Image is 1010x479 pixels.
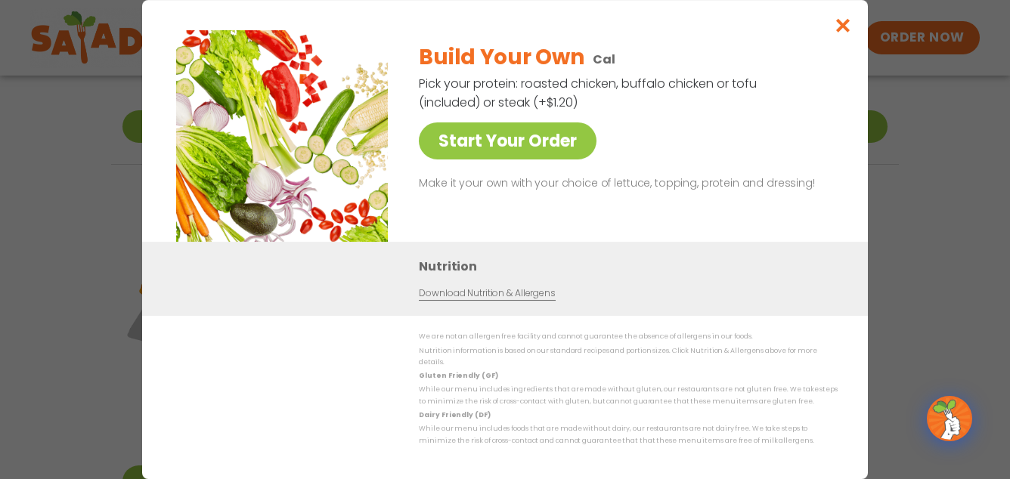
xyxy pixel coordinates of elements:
[419,371,497,380] strong: Gluten Friendly (GF)
[419,175,832,193] p: Make it your own with your choice of lettuce, topping, protein and dressing!
[419,331,838,342] p: We are not an allergen free facility and cannot guarantee the absence of allergens in our foods.
[928,397,971,440] img: wpChatIcon
[176,30,388,242] img: Featured product photo for Build Your Own
[419,74,759,112] p: Pick your protein: roasted chicken, buffalo chicken or tofu (included) or steak (+$1.20)
[419,423,838,447] p: While our menu includes foods that are made without dairy, our restaurants are not dairy free. We...
[419,384,838,407] p: While our menu includes ingredients that are made without gluten, our restaurants are not gluten ...
[419,410,490,419] strong: Dairy Friendly (DF)
[593,50,615,69] p: Cal
[419,42,584,73] h2: Build Your Own
[419,122,596,159] a: Start Your Order
[419,286,555,301] a: Download Nutrition & Allergens
[419,345,838,369] p: Nutrition information is based on our standard recipes and portion sizes. Click Nutrition & Aller...
[419,257,845,276] h3: Nutrition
